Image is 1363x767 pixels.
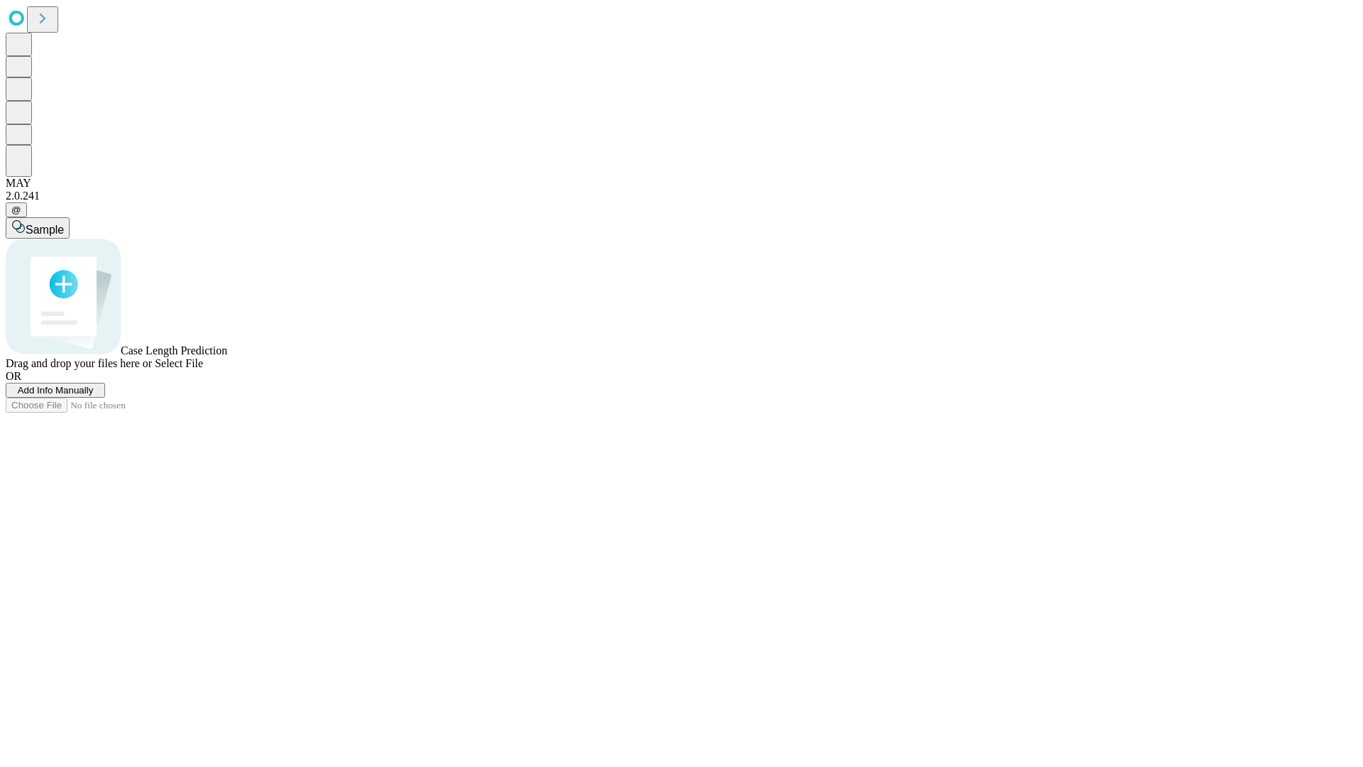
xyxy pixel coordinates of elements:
button: @ [6,202,27,217]
span: Case Length Prediction [121,344,227,357]
span: @ [11,205,21,215]
span: Select File [155,357,203,369]
button: Add Info Manually [6,383,105,398]
span: Add Info Manually [18,385,94,396]
span: Sample [26,224,64,236]
span: Drag and drop your files here or [6,357,152,369]
span: OR [6,370,21,382]
div: 2.0.241 [6,190,1357,202]
div: MAY [6,177,1357,190]
button: Sample [6,217,70,239]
